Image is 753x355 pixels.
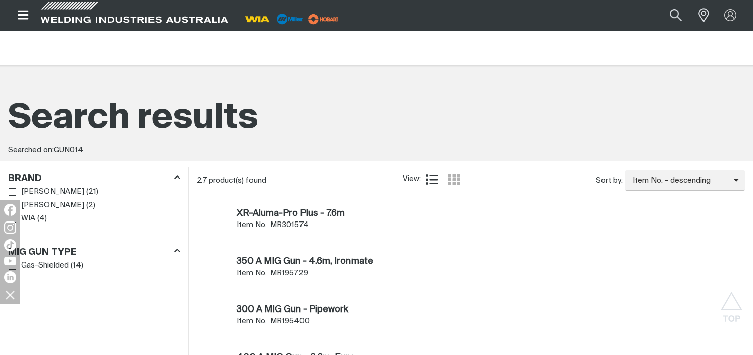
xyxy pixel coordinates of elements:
a: 350 A MIG Gun - 4.6m, Ironmate [237,257,373,266]
span: ( 21 ) [86,186,98,198]
span: WIA [21,213,35,225]
span: ( 14 ) [71,260,83,272]
span: [PERSON_NAME] [21,186,84,198]
a: Grid view [448,173,460,186]
span: Gas-Shielded [21,260,69,272]
a: [PERSON_NAME] [9,199,84,212]
h1: Search results [8,96,745,141]
img: hide socials [2,286,19,303]
button: Search products [659,4,693,27]
span: MR301574 [270,221,309,229]
a: [PERSON_NAME] [9,185,84,199]
button: Scroll to top [720,292,743,315]
input: Product name or item number... [646,4,693,27]
section: Product list controls [197,167,745,193]
span: Sort by: [596,175,623,187]
ul: MIG Gun Type [9,259,180,273]
a: Gas-Shielded [9,259,69,273]
img: miller [305,12,342,27]
div: Searched on: [8,145,745,156]
span: Item No. - descending [625,175,734,187]
span: MR195400 [270,317,310,325]
span: Item No. [237,317,267,325]
span: MR195729 [270,269,308,277]
a: WIA [9,212,35,226]
span: product(s) found [209,176,266,184]
h3: MIG Gun Type [8,247,77,258]
img: YouTube [4,257,16,265]
img: TikTok [4,239,16,251]
img: Facebook [4,204,16,216]
ul: Brand [9,185,180,226]
span: Item No. [237,221,267,229]
a: miller [305,15,342,23]
span: GUN014 [54,146,83,154]
a: XR-Aluma-Pro Plus - 7.6m [237,209,345,218]
img: LinkedIn [4,271,16,283]
span: ( 4 ) [37,213,47,225]
div: MIG Gun Type [8,245,180,258]
h3: Brand [8,173,42,185]
a: 300 A MIG Gun - Pipework [237,305,348,314]
div: 27 [197,175,403,186]
span: ( 2 ) [86,200,95,211]
span: Item No. [237,269,267,277]
img: Instagram [4,221,16,234]
aside: Filters [8,167,180,273]
div: Brand [8,171,180,185]
span: View: [403,173,421,185]
span: [PERSON_NAME] [21,200,84,211]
